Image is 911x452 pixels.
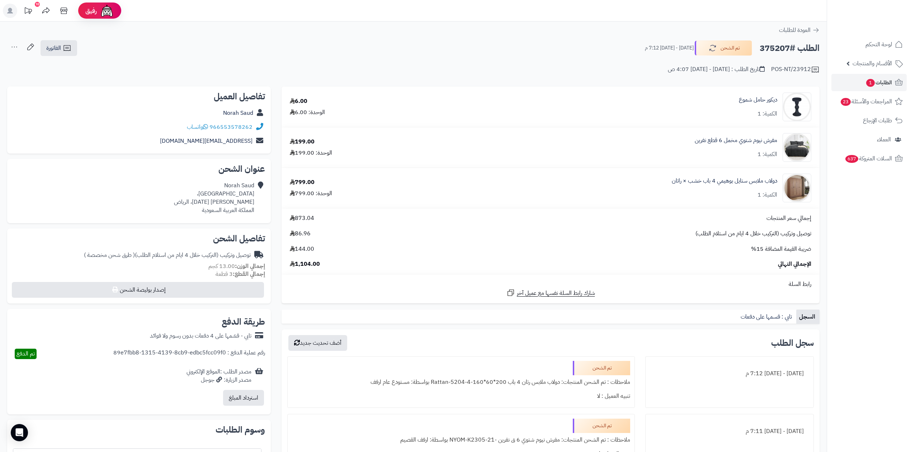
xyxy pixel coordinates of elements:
[695,41,752,56] button: تم الشحن
[862,14,904,29] img: logo-2.png
[292,375,630,389] div: ملاحظات : تم الشحن المنتجات: دولاب ملابس رتان 4 باب 200*60*160-Rattan-5204-4 بواسطة: مستودع عام ارفف
[866,79,875,87] span: 1
[766,214,811,222] span: إجمالي سعر المنتجات
[771,65,820,74] div: POS-NT/23912
[208,262,265,270] small: 13.00 كجم
[100,4,114,18] img: ai-face.png
[783,174,811,202] img: 1749977265-1-90x90.jpg
[831,150,907,167] a: السلات المتروكة637
[160,137,252,145] a: [EMAIL_ADDRESS][DOMAIN_NAME]
[650,367,809,381] div: [DATE] - [DATE] 7:12 م
[778,260,811,268] span: الإجمالي النهائي
[517,289,595,297] span: شارك رابط السلة نفسها مع عميل آخر
[668,65,765,74] div: تاريخ الطلب : [DATE] - [DATE] 4:07 ص
[290,138,315,146] div: 199.00
[292,433,630,447] div: ملاحظات : تم الشحن المنتجات: مفرش نيوم شتوي 6 ق نفرين -NYOM-K2305-21 بواسطة: ارفف القصيم
[290,149,332,157] div: الوحدة: 199.00
[845,155,859,163] span: 637
[865,77,892,88] span: الطلبات
[113,349,265,359] div: رقم عملية الدفع : 89e7fbb8-1315-4139-8cb9-edbc5fcc09f0
[573,361,630,375] div: تم الشحن
[11,424,28,441] div: Open Intercom Messenger
[35,2,40,7] div: 10
[150,332,251,340] div: تابي - قسّمها على 4 دفعات بدون رسوم ولا فوائد
[290,245,314,253] span: 144.00
[757,110,777,118] div: الكمية: 1
[288,335,347,351] button: أضف تحديث جديد
[290,178,315,187] div: 799.00
[187,368,251,384] div: مصدر الطلب :الموقع الإلكتروني
[739,96,777,104] a: ديكور حامل شموع
[290,214,314,222] span: 873.04
[13,234,265,243] h2: تفاصيل الشحن
[863,116,892,126] span: طلبات الإرجاع
[84,251,251,259] div: توصيل وتركيب (التركيب خلال 4 ايام من استلام الطلب)
[292,389,630,403] div: تنبيه العميل : لا
[41,40,77,56] a: الفاتورة
[738,310,796,324] a: تابي : قسمها على دفعات
[13,425,265,434] h2: وسوم الطلبات
[672,177,777,185] a: دولاب ملابس ستايل بوهيمي 4 باب خشب × راتان
[573,419,630,433] div: تم الشحن
[84,251,135,259] span: ( طرق شحن مخصصة )
[757,191,777,199] div: الكمية: 1
[223,109,253,117] a: Norah Saud
[290,189,332,198] div: الوحدة: 799.00
[783,133,811,162] img: 1734447723-110202020131-90x90.jpg
[16,349,35,358] span: تم الدفع
[695,136,777,145] a: مفرش نيوم شتوي مخمل 6 قطع نفرين
[187,376,251,384] div: مصدر الزيارة: جوجل
[650,424,809,438] div: [DATE] - [DATE] 7:11 م
[779,26,820,34] a: العودة للطلبات
[46,44,61,52] span: الفاتورة
[779,26,811,34] span: العودة للطلبات
[831,112,907,129] a: طلبات الإرجاع
[290,97,307,105] div: 6.00
[13,165,265,173] h2: عنوان الشحن
[209,123,252,131] a: 966553578262
[174,182,254,214] div: Norah Saud [GEOGRAPHIC_DATA]، [PERSON_NAME] [DATE]، الرياض المملكة العربية السعودية
[796,310,820,324] a: السجل
[216,270,265,278] small: 3 قطعة
[853,58,892,69] span: الأقسام والمنتجات
[751,245,811,253] span: ضريبة القيمة المضافة 15%
[284,280,817,288] div: رابط السلة
[222,317,265,326] h2: طريقة الدفع
[12,282,264,298] button: إصدار بوليصة الشحن
[695,230,811,238] span: توصيل وتركيب (التركيب خلال 4 ايام من استلام الطلب)
[223,390,264,406] button: استرداد المبلغ
[771,339,814,347] h3: سجل الطلب
[187,123,208,131] a: واتساب
[290,260,320,268] span: 1,104.00
[290,230,311,238] span: 86.96
[290,108,325,117] div: الوحدة: 6.00
[840,98,851,106] span: 23
[831,93,907,110] a: المراجعات والأسئلة23
[840,96,892,107] span: المراجعات والأسئلة
[235,262,265,270] strong: إجمالي الوزن:
[757,150,777,159] div: الكمية: 1
[783,93,811,121] img: 1726331484-110319010047-90x90.jpg
[831,74,907,91] a: الطلبات1
[831,36,907,53] a: لوحة التحكم
[865,39,892,50] span: لوحة التحكم
[19,4,37,20] a: تحديثات المنصة
[645,44,694,52] small: [DATE] - [DATE] 7:12 م
[877,135,891,145] span: العملاء
[506,288,595,297] a: شارك رابط السلة نفسها مع عميل آخر
[13,92,265,101] h2: تفاصيل العميل
[831,131,907,148] a: العملاء
[760,41,820,56] h2: الطلب #375207
[85,6,97,15] span: رفيق
[233,270,265,278] strong: إجمالي القطع:
[845,154,892,164] span: السلات المتروكة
